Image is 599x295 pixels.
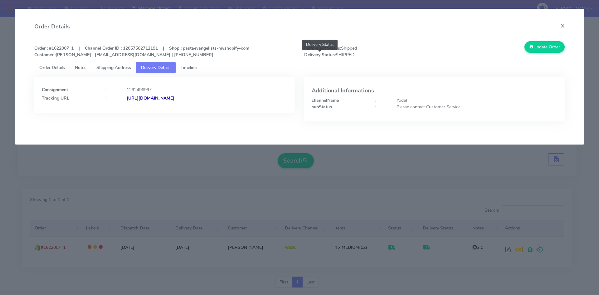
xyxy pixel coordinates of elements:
[375,97,376,103] strong: :
[304,52,336,58] strong: Delivery Status:
[141,65,171,71] span: Delivery Details
[122,86,292,93] div: 1292496997
[42,95,69,101] strong: Tracking URL
[181,65,197,71] span: Timeline
[42,87,68,93] strong: Consignment
[392,104,562,110] div: Please contact Customer Service
[524,41,565,53] button: Update Order
[127,95,174,101] strong: [URL][DOMAIN_NAME]
[556,17,570,34] button: Close
[299,45,435,58] span: Shipped SHIPPED
[392,97,562,104] div: Yodel
[312,97,339,103] strong: channelName
[34,45,249,58] strong: Order : #1622007_1 | Channel Order ID : 12057502712191 | Shop : pastaevangelists-myshopify-com [P...
[34,52,56,58] strong: Customer :
[34,22,70,31] h4: Order Details
[304,45,341,51] strong: Fulfillment Status:
[96,65,131,71] span: Shipping Address
[375,104,376,110] strong: :
[39,65,65,71] span: Order Details
[312,88,557,94] h4: Additional Informations
[312,104,332,110] strong: subStatus
[75,65,86,71] span: Notes
[34,62,565,73] ul: Tabs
